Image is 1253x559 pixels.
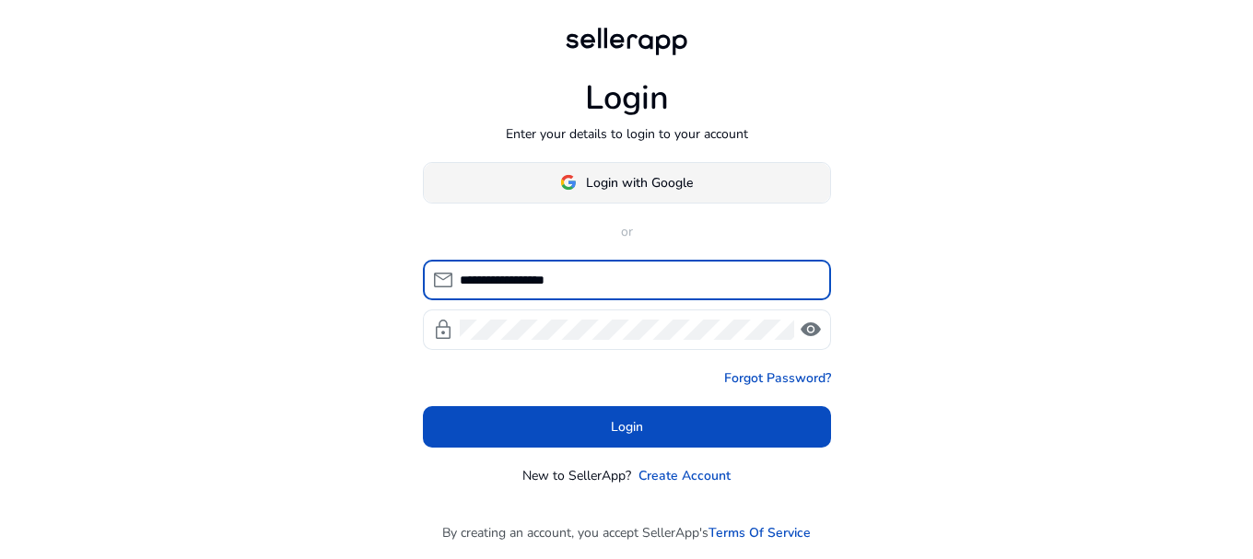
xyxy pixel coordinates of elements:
[724,368,831,388] a: Forgot Password?
[708,523,811,542] a: Terms Of Service
[585,78,669,118] h1: Login
[560,174,577,191] img: google-logo.svg
[423,406,831,448] button: Login
[586,173,693,192] span: Login with Google
[638,466,731,485] a: Create Account
[611,417,643,437] span: Login
[506,124,748,144] p: Enter your details to login to your account
[522,466,631,485] p: New to SellerApp?
[432,269,454,291] span: mail
[423,222,831,241] p: or
[432,319,454,341] span: lock
[800,319,822,341] span: visibility
[423,162,831,204] button: Login with Google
